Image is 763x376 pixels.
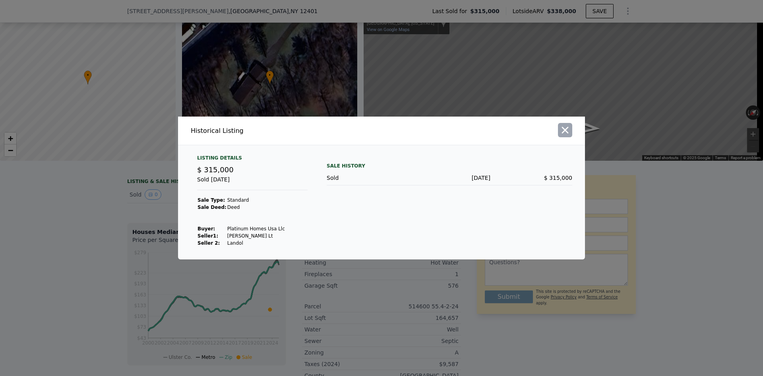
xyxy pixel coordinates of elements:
strong: Seller 2: [198,240,220,246]
div: Sold [327,174,409,182]
td: Deed [227,204,285,211]
td: [PERSON_NAME] Lt [227,232,285,240]
strong: Sale Type: [198,197,225,203]
div: Historical Listing [191,126,378,136]
div: [DATE] [409,174,490,182]
td: Landol [227,240,285,247]
strong: Sale Deed: [198,205,227,210]
strong: Buyer : [198,226,215,232]
div: Sold [DATE] [197,175,308,190]
div: Sale History [327,161,572,171]
td: Platinum Homes Usa Llc [227,225,285,232]
strong: Seller 1 : [198,233,218,239]
td: Standard [227,197,285,204]
span: $ 315,000 [197,166,234,174]
div: Listing Details [197,155,308,164]
span: $ 315,000 [544,175,572,181]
